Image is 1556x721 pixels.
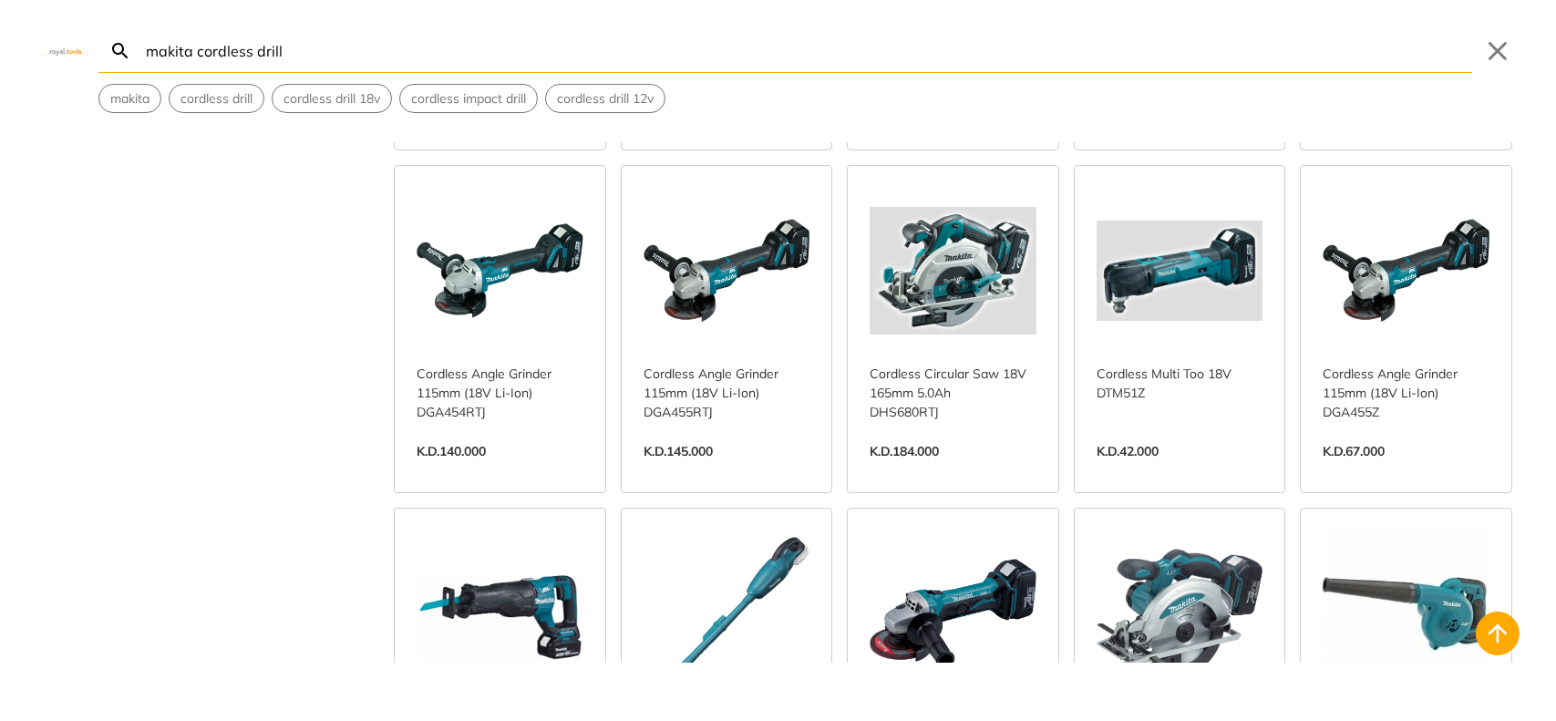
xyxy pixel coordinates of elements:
span: cordless drill [180,89,252,108]
button: Select suggestion: cordless drill 18v [273,85,391,112]
span: makita [110,89,149,108]
svg: Search [109,40,131,62]
div: Suggestion: cordless impact drill [399,84,538,113]
button: Back to top [1476,612,1520,655]
div: Suggestion: cordless drill 18v [272,84,392,113]
span: cordless drill 12v [557,89,654,108]
div: Suggestion: cordless drill [169,84,264,113]
svg: Back to top [1483,619,1512,648]
div: Suggestion: makita [98,84,161,113]
span: cordless drill 18v [283,89,380,108]
button: Select suggestion: cordless impact drill [400,85,537,112]
button: Select suggestion: cordless drill 12v [546,85,665,112]
button: Close [1483,36,1512,66]
img: Close [44,46,88,55]
button: Select suggestion: makita [99,85,160,112]
div: Suggestion: cordless drill 12v [545,84,665,113]
span: cordless impact drill [411,89,526,108]
input: Search… [142,29,1472,72]
button: Select suggestion: cordless drill [170,85,263,112]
